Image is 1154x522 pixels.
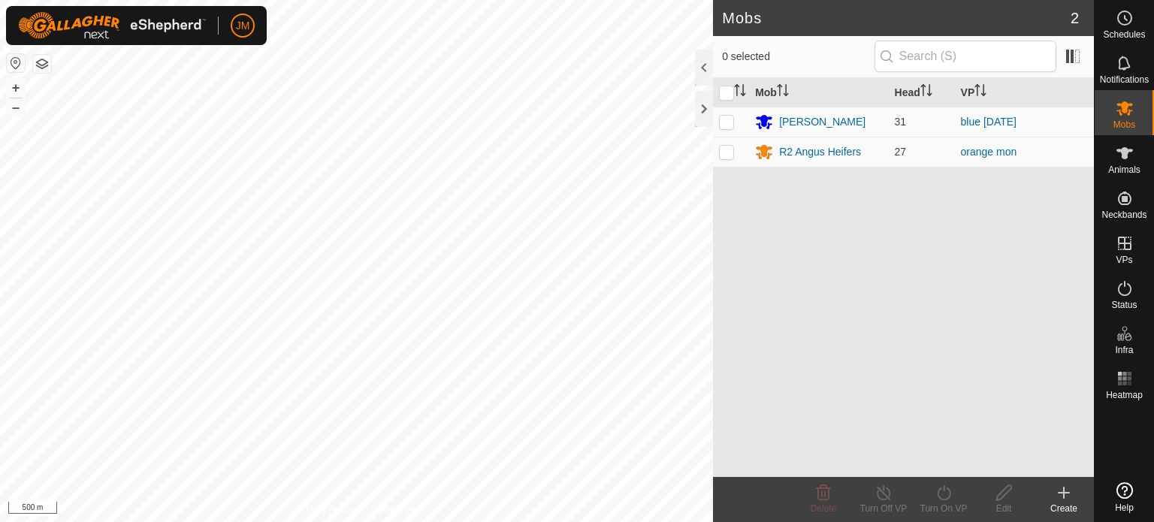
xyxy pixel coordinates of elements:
span: Heatmap [1106,391,1143,400]
a: Help [1095,476,1154,518]
a: blue [DATE] [961,116,1017,128]
span: JM [236,18,250,34]
span: 27 [895,146,907,158]
span: 2 [1071,7,1079,29]
div: R2 Angus Heifers [779,144,861,160]
p-sorticon: Activate to sort [777,86,789,98]
th: Head [889,78,955,107]
p-sorticon: Activate to sort [734,86,746,98]
span: 0 selected [722,49,874,65]
span: Neckbands [1101,210,1146,219]
th: VP [955,78,1094,107]
div: Edit [974,502,1034,515]
div: Create [1034,502,1094,515]
span: Infra [1115,345,1133,355]
button: – [7,98,25,116]
span: Notifications [1100,75,1149,84]
button: + [7,79,25,97]
img: Gallagher Logo [18,12,206,39]
span: 31 [895,116,907,128]
a: orange mon [961,146,1017,158]
div: Turn On VP [914,502,974,515]
h2: Mobs [722,9,1071,27]
span: Schedules [1103,30,1145,39]
a: Privacy Policy [298,502,354,516]
input: Search (S) [875,41,1056,72]
span: VPs [1116,255,1132,264]
span: Animals [1108,165,1140,174]
th: Mob [749,78,888,107]
button: Reset Map [7,54,25,72]
span: Status [1111,300,1137,309]
div: [PERSON_NAME] [779,114,865,130]
p-sorticon: Activate to sort [974,86,986,98]
a: Contact Us [371,502,415,516]
span: Help [1115,503,1134,512]
button: Map Layers [33,55,51,73]
span: Mobs [1113,120,1135,129]
div: Turn Off VP [853,502,914,515]
span: Delete [811,503,837,514]
p-sorticon: Activate to sort [920,86,932,98]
